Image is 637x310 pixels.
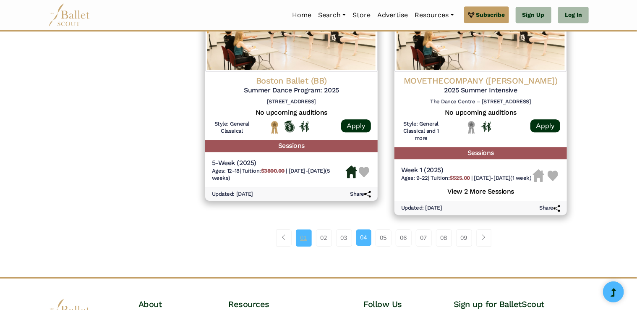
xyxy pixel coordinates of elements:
[401,86,560,95] h5: 2025 Summer Intensive
[468,10,475,19] img: gem.svg
[363,299,454,310] h4: Follow Us
[284,121,295,132] img: Offers Scholarship
[401,205,442,212] h6: Updated: [DATE]
[212,75,371,86] h4: Boston Ballet (BB)
[349,6,374,24] a: Store
[315,6,349,24] a: Search
[376,229,392,246] a: 05
[212,121,252,135] h6: Style: General Classical
[341,119,371,132] a: Apply
[299,121,309,132] img: In Person
[336,229,352,246] a: 03
[316,229,332,246] a: 02
[411,6,457,24] a: Resources
[476,10,505,19] span: Subscribe
[474,175,532,181] span: [DATE]-[DATE] (1 week)
[212,191,253,198] h6: Updated: [DATE]
[212,168,330,181] span: [DATE]-[DATE] (5 weeks)
[289,6,315,24] a: Home
[454,299,589,310] h4: Sign up for BalletScout
[401,175,532,182] h6: | |
[261,168,285,174] b: $3800.00
[416,229,432,246] a: 07
[516,7,551,24] a: Sign Up
[401,121,441,142] h6: Style: General Classical and 1 more
[539,205,560,212] h6: Share
[269,121,280,134] img: National
[401,185,560,196] h5: View 2 More Sessions
[401,75,560,86] h4: MOVETHECOMPANY ([PERSON_NAME])
[401,98,560,105] h6: The Dance Centre – [STREET_ADDRESS]
[449,175,470,181] b: $525.00
[212,168,240,174] span: Ages: 12-18
[548,171,558,181] img: Heart
[356,229,371,245] a: 04
[466,121,477,134] img: Local
[530,119,560,132] a: Apply
[533,169,544,182] img: Housing Unavailable
[212,159,346,168] h5: 5-Week (2025)
[431,175,471,181] span: Tuition:
[374,6,411,24] a: Advertise
[464,6,509,23] a: Subscribe
[242,168,286,174] span: Tuition:
[359,167,369,177] img: Heart
[394,147,567,159] h5: Sessions
[212,168,346,182] h6: | |
[277,229,496,246] nav: Page navigation example
[401,166,532,175] h5: Week 1 (2025)
[350,191,371,198] h6: Share
[228,299,363,310] h4: Resources
[296,229,312,246] a: 01
[401,175,428,181] span: Ages: 9-22
[138,299,229,310] h4: About
[212,98,371,105] h6: [STREET_ADDRESS]
[481,121,491,132] img: In Person
[212,108,371,117] h5: No upcoming auditions
[396,229,412,246] a: 06
[456,229,472,246] a: 09
[558,7,589,24] a: Log In
[436,229,452,246] a: 08
[212,86,371,95] h5: Summer Dance Program: 2025
[346,166,357,178] img: Housing Available
[205,140,378,152] h5: Sessions
[401,108,560,117] h5: No upcoming auditions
